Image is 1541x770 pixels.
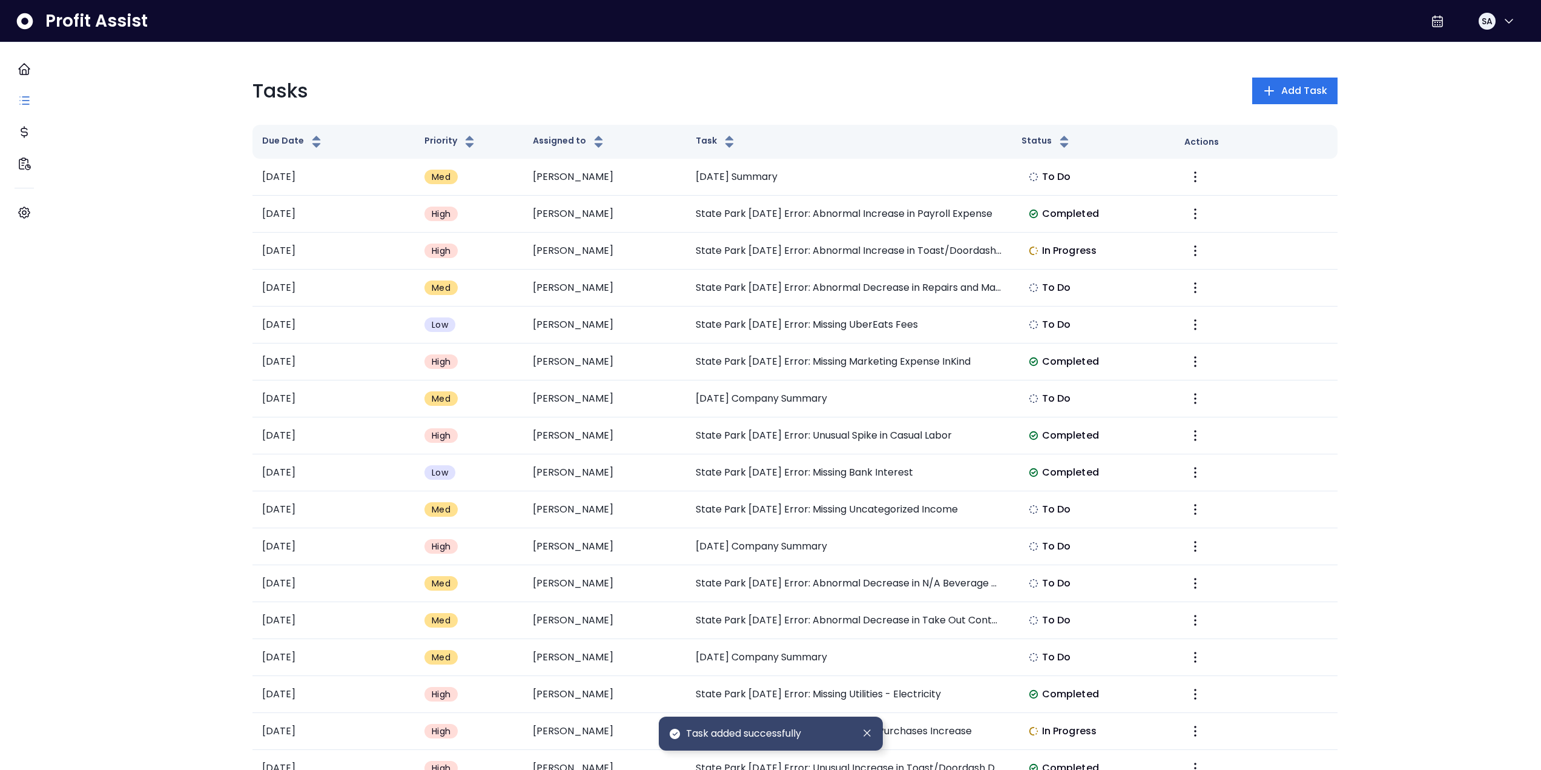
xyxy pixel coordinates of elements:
span: To Do [1042,317,1071,332]
button: More [1184,314,1206,336]
span: In Progress [1042,724,1097,738]
button: More [1184,425,1206,446]
td: State Park [DATE] Error: Missing Uncategorized Income [686,491,1012,528]
span: High [432,245,450,257]
td: [PERSON_NAME] [523,454,686,491]
img: Completed [1029,357,1038,367]
td: [PERSON_NAME] [523,565,686,602]
img: Not yet Started [1029,320,1038,330]
span: To Do [1042,576,1071,591]
p: Tasks [252,76,308,105]
button: More [1184,166,1206,188]
button: Due Date [262,134,324,149]
button: More [1184,499,1206,520]
button: More [1184,462,1206,483]
span: High [432,208,450,220]
span: To Do [1042,391,1071,406]
button: More [1184,277,1206,299]
td: State Park [DATE] Error: Missing UberEats Fees [686,307,1012,344]
td: [DATE] [252,676,415,713]
td: [PERSON_NAME] [523,528,686,565]
td: [DATE] [252,491,415,528]
span: Med [432,577,450,589]
td: [DATE] [252,602,415,639]
button: More [1184,203,1206,225]
td: [PERSON_NAME] [523,417,686,454]
td: [DATE] [252,159,415,196]
span: Add Task [1281,84,1328,98]
td: [DATE] [252,454,415,491]
span: To Do [1042,280,1071,295]
span: Task added successfully [686,726,801,741]
td: [PERSON_NAME] [523,491,686,528]
img: Not yet Started [1029,652,1038,662]
button: Dismiss [861,726,873,740]
th: Actions [1175,125,1338,159]
img: Not yet Started [1029,172,1038,182]
button: Assigned to [533,134,606,149]
td: [DATE] [252,565,415,602]
td: [PERSON_NAME] [523,676,686,713]
span: Completed [1042,428,1099,443]
td: [PERSON_NAME] [523,639,686,676]
span: Med [432,393,450,405]
td: [DATE] [252,196,415,233]
span: High [432,540,450,553]
button: More [1184,609,1206,631]
img: Completed [1029,209,1038,219]
td: [PERSON_NAME] [523,196,686,233]
td: [PERSON_NAME] [523,159,686,196]
button: Add Task [1252,78,1338,104]
td: State Park [DATE] Error: Abnormal Decrease in Take Out Containers [686,602,1012,639]
button: Task [696,134,737,149]
span: High [432,430,450,442]
button: More [1184,351,1206,373]
td: State Park [DATE] Error: Unusual Spike in Casual Labor [686,417,1012,454]
td: [DATE] Company Summary [686,639,1012,676]
button: More [1184,536,1206,557]
span: Med [432,282,450,294]
td: State Park [DATE] Error: Missing Marketing Expense InKind [686,344,1012,380]
span: To Do [1042,502,1071,517]
td: [DATE] Company Summary [686,380,1012,417]
span: To Do [1042,613,1071,628]
span: Completed [1042,354,1099,369]
span: Med [432,171,450,183]
td: [DATE] [252,233,415,270]
span: Completed [1042,687,1099,702]
img: Not yet Started [1029,505,1038,514]
td: [DATE] [252,380,415,417]
td: State Park [DATE] Error: Abnormal Decrease in Repairs and Maintenance [686,270,1012,307]
img: Not yet Started [1029,394,1038,403]
td: [DATE] Summary [686,159,1012,196]
button: Priority [424,134,477,149]
span: Profit Assist [45,10,148,32]
img: Completed [1029,431,1038,440]
td: [PERSON_NAME] [523,713,686,750]
span: Med [432,651,450,663]
span: Low [432,319,448,331]
img: Not yet Started [1029,579,1038,588]
span: High [432,725,450,737]
td: [DATE] [252,307,415,344]
button: More [1184,720,1206,742]
td: State Park [DATE] Error: Abnormal Decrease in N/A Beverage Purchases [686,565,1012,602]
td: [PERSON_NAME] [523,307,686,344]
button: More [1184,240,1206,262]
td: [PERSON_NAME] [523,602,686,639]
span: Low [432,466,448,479]
td: [DATE] [252,270,415,307]
button: Status [1021,134,1072,149]
button: More [1184,573,1206,594]
td: [DATE] [252,528,415,565]
span: In Progress [1042,244,1097,258]
span: High [432,688,450,700]
span: To Do [1042,539,1071,554]
td: State Park [DATE] Error: Abnormal Increase in Toast/Doordash Delivery Fee [686,233,1012,270]
button: More [1184,646,1206,668]
td: [PERSON_NAME] [523,380,686,417]
img: In Progress [1029,726,1038,736]
span: Completed [1042,465,1099,480]
span: SA [1482,15,1493,27]
td: State Park [DATE] Error: Abnormal Increase in Payroll Expense [686,196,1012,233]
